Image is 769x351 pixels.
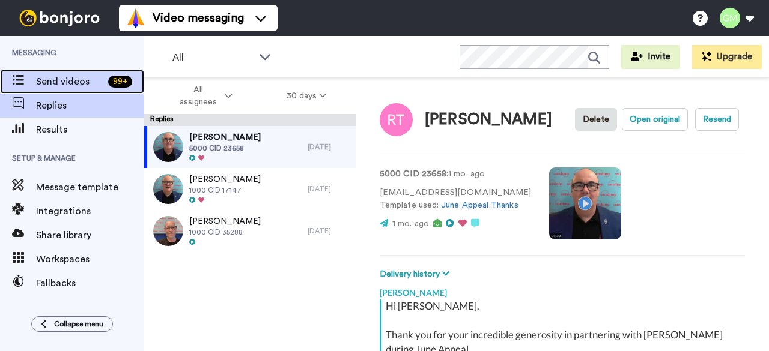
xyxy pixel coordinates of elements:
span: Integrations [36,204,144,218]
span: 1 mo. ago [392,220,429,228]
div: [DATE] [308,142,350,152]
span: Video messaging [153,10,244,26]
button: Collapse menu [31,316,113,332]
img: Image of Rod Thom [380,103,413,136]
a: June Appeal Thanks [441,201,518,209]
p: : 1 mo. ago [380,168,531,181]
a: [PERSON_NAME]1000 CID 17147[DATE] [144,168,356,210]
span: 1000 CID 35288 [189,227,261,237]
img: bj-logo-header-white.svg [14,10,105,26]
div: Replies [144,114,356,126]
span: [PERSON_NAME] [189,131,261,143]
p: [EMAIL_ADDRESS][DOMAIN_NAME] Template used: [380,187,531,212]
div: 99 + [108,76,132,88]
div: [PERSON_NAME] [425,111,552,128]
img: 8dc5d967-10c6-4f0a-8dfc-b262c1de877a-thumb.jpg [153,132,183,162]
span: Collapse menu [54,319,103,329]
strong: 5000 CID 23658 [380,170,446,178]
img: vm-color.svg [126,8,145,28]
button: Invite [621,45,680,69]
button: Upgrade [692,45,762,69]
span: Send videos [36,74,103,89]
a: [PERSON_NAME]1000 CID 35288[DATE] [144,210,356,252]
button: All assignees [147,79,260,113]
span: 5000 CID 23658 [189,143,261,153]
button: 30 days [260,85,354,107]
div: [DATE] [308,226,350,236]
span: Share library [36,228,144,242]
span: 1000 CID 17147 [189,185,261,195]
span: Replies [36,98,144,113]
img: d709fe51-c46b-49e1-8430-1670b9e16520-thumb.jpg [153,174,183,204]
span: All assignees [174,84,222,108]
span: [PERSON_NAME] [189,215,261,227]
span: Results [36,122,144,137]
img: 88f58a13-aac9-4a28-bf25-9c6e679e4c04-thumb.jpg [153,216,183,246]
span: Fallbacks [36,276,144,290]
span: All [172,50,253,65]
button: Delivery history [380,268,453,281]
span: Message template [36,180,144,194]
button: Delete [575,108,617,131]
span: Workspaces [36,252,144,266]
div: [PERSON_NAME] [380,281,745,299]
button: Open original [622,108,688,131]
div: [DATE] [308,184,350,194]
span: [PERSON_NAME] [189,173,261,185]
a: [PERSON_NAME]5000 CID 23658[DATE] [144,126,356,168]
button: Resend [695,108,739,131]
